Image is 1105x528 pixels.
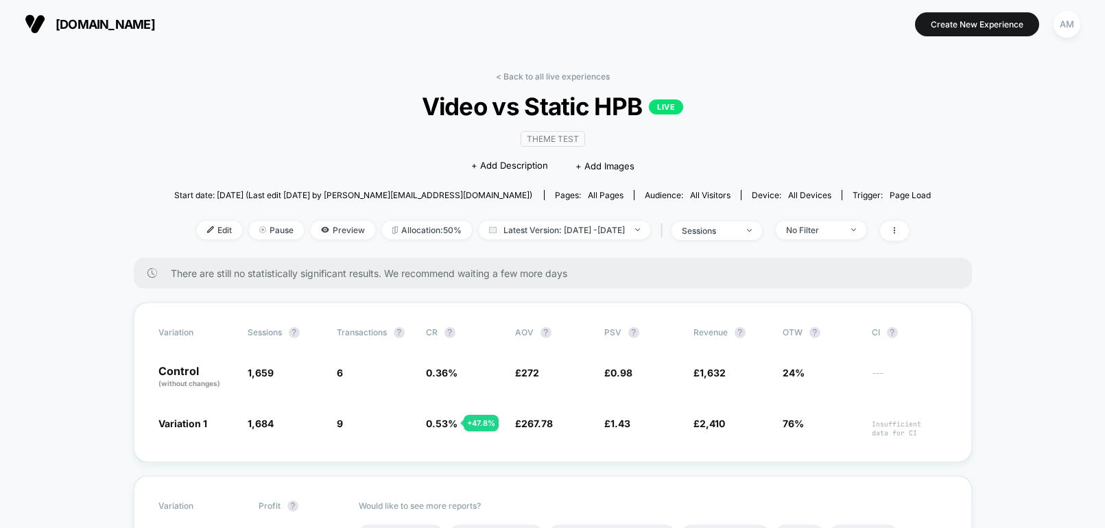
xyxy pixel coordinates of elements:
span: Allocation: 50% [382,221,472,239]
img: rebalance [392,226,398,234]
span: Transactions [337,327,387,337]
span: + Add Images [575,160,634,171]
button: ? [289,327,300,338]
span: Variation [158,327,234,338]
span: all pages [588,190,623,200]
button: ? [735,327,746,338]
span: 0.53 % [426,418,458,429]
div: + 47.8 % [464,415,499,431]
span: Variation [158,501,234,512]
span: CI [872,327,947,338]
span: Profit [259,501,281,511]
span: 24% [783,367,805,379]
span: PSV [604,327,621,337]
span: £ [693,418,725,429]
span: Revenue [693,327,728,337]
span: Latest Version: [DATE] - [DATE] [479,221,650,239]
span: Page Load [890,190,931,200]
button: [DOMAIN_NAME] [21,13,159,35]
span: All Visitors [690,190,730,200]
span: | [657,221,672,241]
div: AM [1054,11,1080,38]
div: Pages: [555,190,623,200]
span: £ [693,367,726,379]
span: 0.36 % [426,367,458,379]
button: ? [809,327,820,338]
p: LIVE [649,99,683,115]
span: Video vs Static HPB [212,92,893,121]
img: end [851,228,856,231]
span: Theme Test [521,131,585,147]
img: Visually logo [25,14,45,34]
span: Insufficient data for CI [872,420,947,437]
span: Edit [197,221,242,239]
button: ? [444,327,455,338]
span: £ [515,418,553,429]
span: all devices [788,190,831,200]
button: ? [887,327,898,338]
span: 6 [337,367,343,379]
span: CR [426,327,438,337]
img: edit [207,226,214,233]
img: calendar [489,226,497,233]
span: 9 [337,418,343,429]
span: 272 [521,367,539,379]
span: 1,684 [248,418,274,429]
span: £ [515,367,539,379]
span: £ [604,367,632,379]
span: There are still no statistically significant results. We recommend waiting a few more days [171,267,944,279]
button: ? [540,327,551,338]
img: end [635,228,640,231]
span: AOV [515,327,534,337]
a: < Back to all live experiences [496,71,610,82]
span: (without changes) [158,379,220,387]
span: + Add Description [471,159,548,173]
img: end [259,226,266,233]
span: 267.78 [521,418,553,429]
span: --- [872,369,947,389]
div: Audience: [645,190,730,200]
button: ? [394,327,405,338]
span: Sessions [248,327,282,337]
span: Device: [741,190,842,200]
span: [DOMAIN_NAME] [56,17,155,32]
span: 76% [783,418,804,429]
span: £ [604,418,630,429]
span: 1.43 [610,418,630,429]
button: AM [1049,10,1084,38]
img: end [747,229,752,232]
p: Would like to see more reports? [359,501,947,511]
div: sessions [682,226,737,236]
span: OTW [783,327,858,338]
span: Start date: [DATE] (Last edit [DATE] by [PERSON_NAME][EMAIL_ADDRESS][DOMAIN_NAME]) [174,190,532,200]
button: ? [628,327,639,338]
span: Preview [311,221,375,239]
span: Pause [249,221,304,239]
div: No Filter [786,225,841,235]
span: Variation 1 [158,418,207,429]
button: ? [287,501,298,512]
button: Create New Experience [915,12,1039,36]
span: 1,632 [700,367,726,379]
span: 2,410 [700,418,725,429]
div: Trigger: [853,190,931,200]
p: Control [158,365,234,389]
span: 1,659 [248,367,274,379]
span: 0.98 [610,367,632,379]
